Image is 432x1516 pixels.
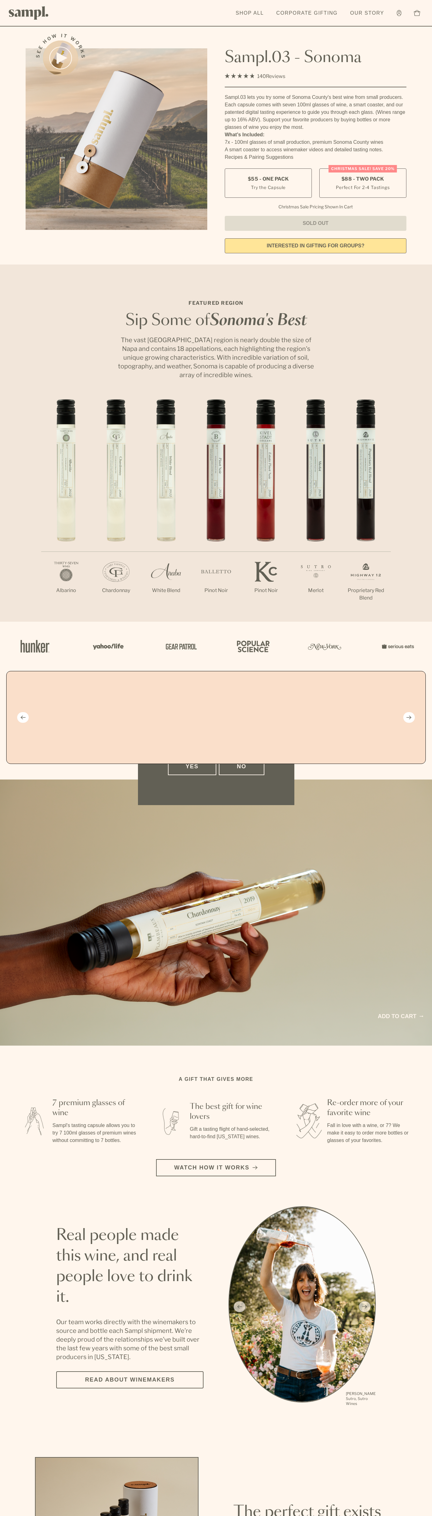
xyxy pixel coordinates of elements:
img: Sampl logo [9,6,49,20]
p: [PERSON_NAME] Sutro, Sutro Wines [346,1391,376,1406]
button: Sold Out [225,216,406,231]
div: Christmas SALE! Save 20% [329,165,397,172]
div: 140Reviews [225,72,285,80]
button: Yes [168,758,217,775]
p: Pinot Noir [241,587,291,594]
small: Try the Capsule [251,184,286,191]
li: 2 / 7 [91,399,141,614]
p: Merlot [291,587,341,594]
a: interested in gifting for groups? [225,238,406,253]
p: Pinot Noir [191,587,241,594]
button: Previous slide [17,712,29,723]
li: 4 / 7 [191,399,241,614]
li: 6 / 7 [291,399,341,614]
span: $88 - Two Pack [341,176,384,182]
a: Corporate Gifting [273,6,341,20]
img: Sampl.03 - Sonoma [26,48,207,230]
li: 3 / 7 [141,399,191,614]
p: Albarino [41,587,91,594]
small: Perfect For 2-4 Tastings [336,184,390,191]
a: Add to cart [378,1012,423,1021]
div: slide 1 [228,1206,376,1407]
li: 1 / 7 [41,399,91,614]
button: No [219,758,264,775]
button: See how it works [43,41,78,75]
span: $55 - One Pack [248,176,289,182]
p: White Blend [141,587,191,594]
p: Proprietary Red Blend [341,587,391,602]
li: 7 / 7 [341,399,391,622]
p: Chardonnay [91,587,141,594]
li: 5 / 7 [241,399,291,614]
button: Next slide [403,712,415,723]
a: Our Story [347,6,387,20]
a: Shop All [233,6,267,20]
ul: carousel [228,1206,376,1407]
